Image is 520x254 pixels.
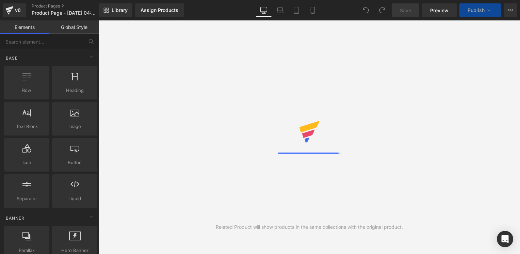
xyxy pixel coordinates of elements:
div: v6 [14,6,22,15]
span: Publish [468,7,485,13]
span: Product Page - [DATE] 04:07:09 [32,10,97,16]
span: Heading [54,87,95,94]
a: Laptop [272,3,288,17]
button: Undo [359,3,373,17]
span: Image [54,123,95,130]
span: Parallax [6,247,47,254]
span: Library [112,7,128,13]
button: Publish [459,3,501,17]
span: Base [5,55,18,61]
span: Icon [6,159,47,166]
a: Global Style [49,20,99,34]
span: Row [6,87,47,94]
button: Redo [375,3,389,17]
span: Button [54,159,95,166]
span: Banner [5,215,25,221]
div: Assign Products [141,7,178,13]
button: More [504,3,517,17]
a: New Library [99,3,132,17]
a: Preview [422,3,457,17]
span: Hero Banner [54,247,95,254]
span: Text Block [6,123,47,130]
a: Mobile [305,3,321,17]
span: Separator [6,195,47,202]
span: Liquid [54,195,95,202]
span: Preview [430,7,449,14]
div: Open Intercom Messenger [497,231,513,247]
a: Tablet [288,3,305,17]
div: Related Product will show products in the same collections with the original product. [216,223,403,231]
a: Desktop [256,3,272,17]
span: Save [400,7,411,14]
a: v6 [3,3,26,17]
a: Product Pages [32,3,110,9]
